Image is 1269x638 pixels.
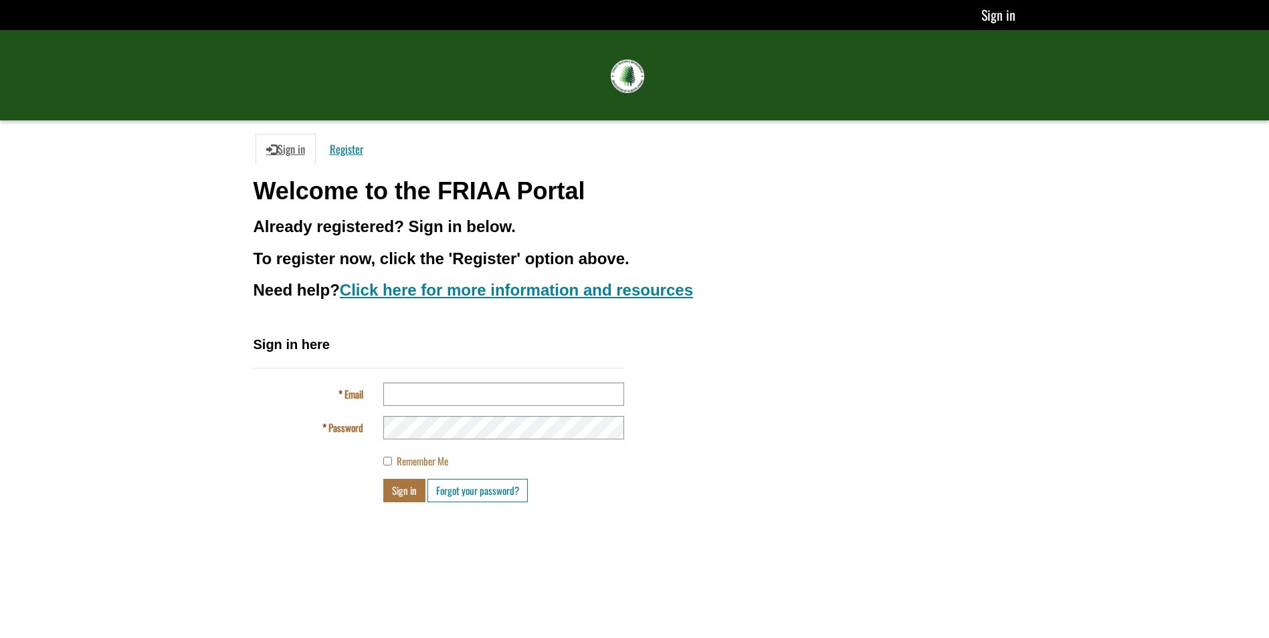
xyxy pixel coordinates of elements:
a: Sign in [981,5,1015,25]
input: Remember Me [383,457,392,465]
span: Sign in here [254,337,330,352]
img: FRIAA Submissions Portal [611,60,644,93]
span: Email [345,387,363,401]
button: Sign in [383,479,425,502]
h3: To register now, click the 'Register' option above. [254,250,1016,268]
a: Click here for more information and resources [340,281,693,299]
span: Remember Me [397,453,448,468]
a: Forgot your password? [427,479,528,502]
h3: Need help? [254,282,1016,299]
h1: Welcome to the FRIAA Portal [254,178,1016,205]
a: Sign in [256,134,316,165]
h3: Already registered? Sign in below. [254,218,1016,235]
span: Password [328,420,363,435]
a: Register [319,134,374,165]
